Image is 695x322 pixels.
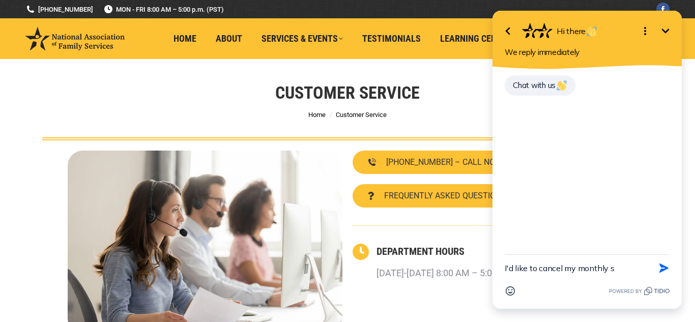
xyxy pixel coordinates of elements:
[176,21,196,41] button: Minimize
[25,255,165,281] textarea: New message
[25,27,125,50] img: National Association of Family Services
[386,158,502,166] span: [PHONE_NUMBER] – CALL NOW
[262,33,343,44] span: Services & Events
[25,5,93,14] a: [PHONE_NUMBER]
[377,245,465,257] a: DEPARTMENT HOURS
[107,26,118,37] img: 👋
[308,111,326,119] a: Home
[384,192,506,200] span: FREQUENTLY ASKED QUESTIONS
[173,33,196,44] span: Home
[336,111,387,119] span: Customer Service
[353,184,522,208] a: FREQUENTLY ASKED QUESTIONS
[77,26,119,36] span: Hi there
[353,151,517,174] a: [PHONE_NUMBER] – CALL NOW
[355,29,428,48] a: Testimonials
[25,47,100,57] span: We reply immediately
[77,80,88,91] img: 👋
[216,33,242,44] span: About
[362,33,421,44] span: Testimonials
[275,81,420,104] h1: Customer Service
[156,21,176,41] button: Open options
[433,29,518,48] a: Learning Center
[34,80,88,90] span: Chat with us
[130,285,190,297] a: Powered by Tidio.
[21,281,41,301] button: Open Emoji picker
[166,29,204,48] a: Home
[209,29,249,48] a: About
[377,264,538,282] p: [DATE]-[DATE] 8:00 AM – 5:00 PM (PST)
[103,5,224,14] span: MON - FRI 8:00 AM – 5:00 p.m. (PST)
[440,33,511,44] span: Learning Center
